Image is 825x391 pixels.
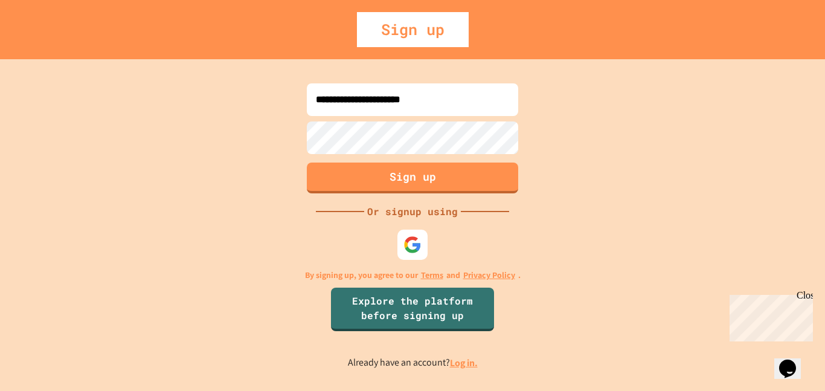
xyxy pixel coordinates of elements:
[357,12,469,47] div: Sign up
[421,269,443,282] a: Terms
[725,290,813,341] iframe: chat widget
[774,343,813,379] iframe: chat widget
[307,163,518,193] button: Sign up
[5,5,83,77] div: Chat with us now!Close
[348,355,478,370] p: Already have an account?
[403,236,422,254] img: google-icon.svg
[331,288,494,331] a: Explore the platform before signing up
[463,269,515,282] a: Privacy Policy
[364,204,461,219] div: Or signup using
[305,269,521,282] p: By signing up, you agree to our and .
[450,357,478,369] a: Log in.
